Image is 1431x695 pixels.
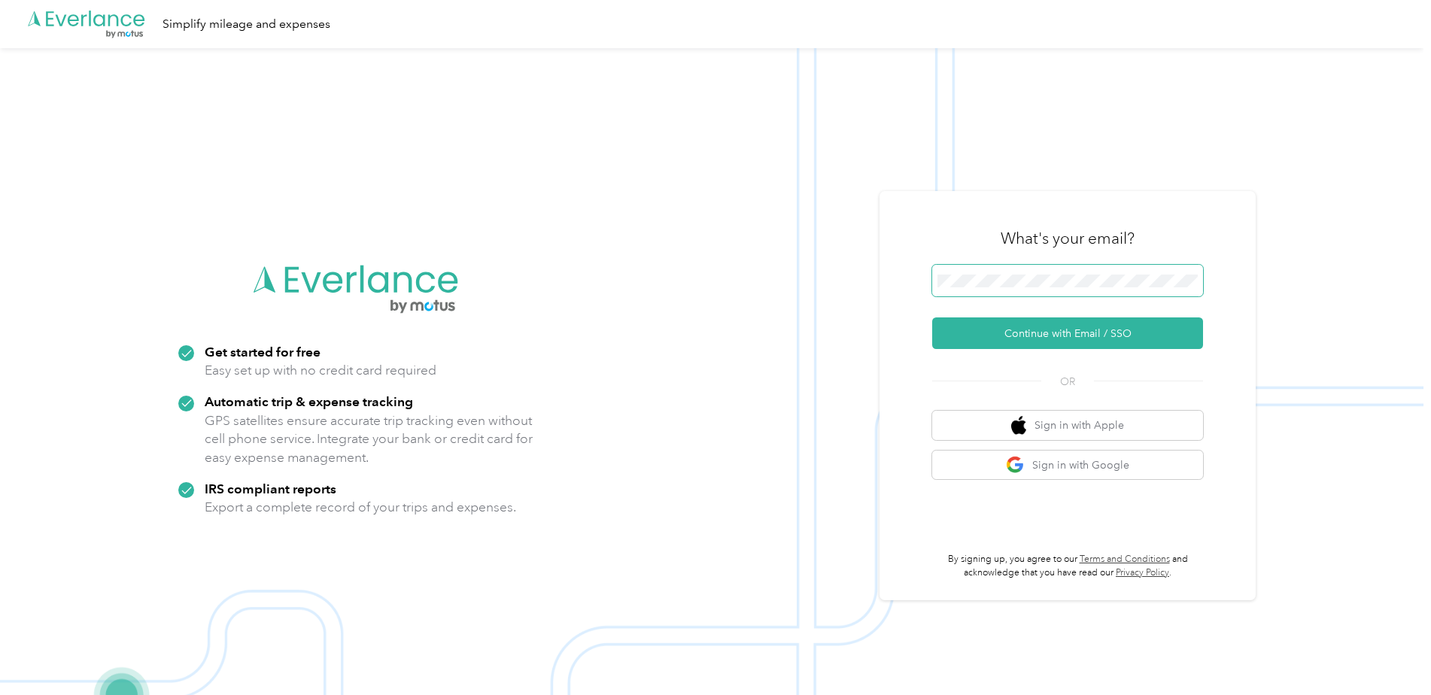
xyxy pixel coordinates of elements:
h3: What's your email? [1001,228,1135,249]
button: Continue with Email / SSO [932,317,1203,349]
strong: Get started for free [205,344,321,360]
button: apple logoSign in with Apple [932,411,1203,440]
button: google logoSign in with Google [932,451,1203,480]
strong: IRS compliant reports [205,481,336,496]
p: Export a complete record of your trips and expenses. [205,498,516,517]
img: apple logo [1011,416,1026,435]
p: GPS satellites ensure accurate trip tracking even without cell phone service. Integrate your bank... [205,411,533,467]
p: By signing up, you agree to our and acknowledge that you have read our . [932,553,1203,579]
a: Terms and Conditions [1080,554,1170,565]
img: google logo [1006,456,1025,475]
span: OR [1041,374,1094,390]
div: Simplify mileage and expenses [163,15,330,34]
a: Privacy Policy [1116,567,1169,578]
p: Easy set up with no credit card required [205,361,436,380]
strong: Automatic trip & expense tracking [205,393,413,409]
